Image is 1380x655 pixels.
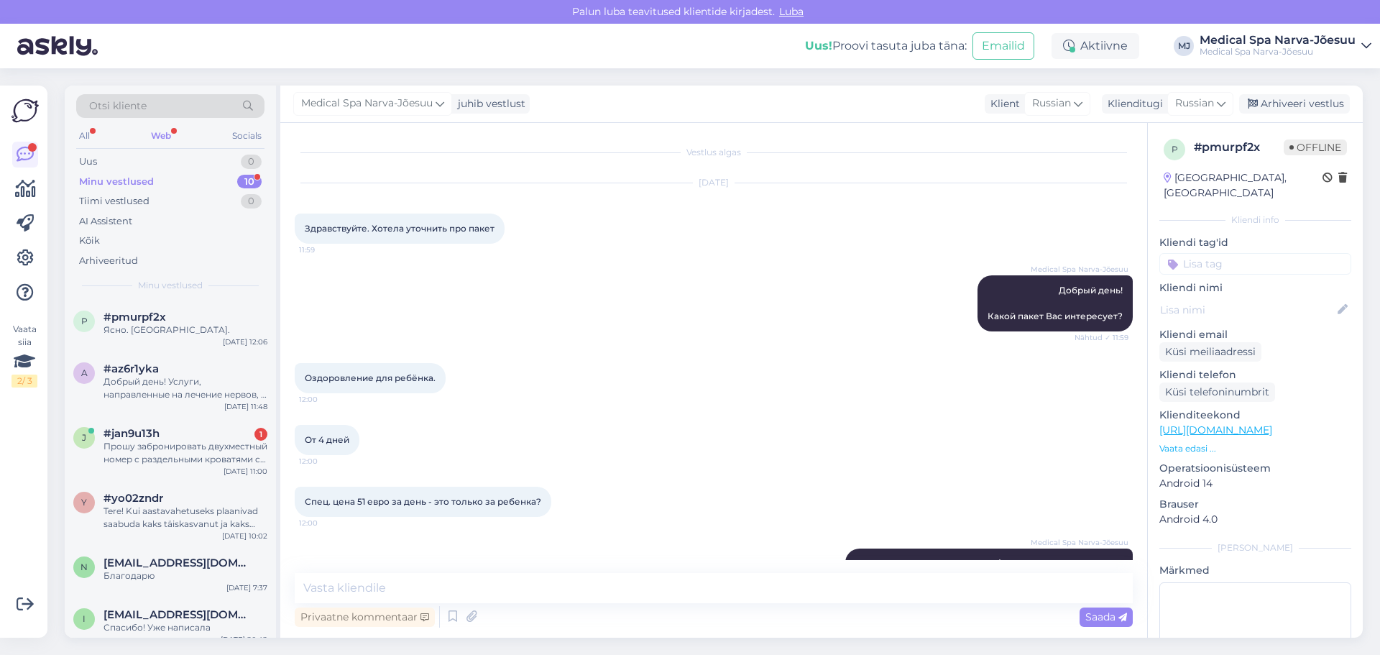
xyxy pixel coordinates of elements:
[11,375,37,388] div: 2 / 3
[81,316,88,326] span: p
[1159,253,1351,275] input: Lisa tag
[1159,476,1351,491] p: Android 14
[11,97,39,124] img: Askly Logo
[1160,302,1335,318] input: Lisa nimi
[148,127,174,145] div: Web
[972,32,1034,60] button: Emailid
[1075,332,1128,343] span: Nähtud ✓ 11:59
[1085,610,1127,623] span: Saada
[103,311,166,324] span: #pmurpf2x
[1159,497,1351,512] p: Brauser
[305,223,494,234] span: Здравствуйте. Хотела уточнить про пакет
[1159,367,1351,383] p: Kliendi telefon
[103,427,160,440] span: #jan9u13h
[299,394,353,405] span: 12:00
[1174,36,1194,56] div: MJ
[1159,461,1351,476] p: Operatsioonisüsteem
[1284,139,1347,155] span: Offline
[1031,264,1128,275] span: Medical Spa Narva-Jõesuu
[305,372,436,383] span: Оздоровление для ребёнка.
[1159,541,1351,554] div: [PERSON_NAME]
[103,440,267,466] div: Прошу забронировать двухместный номер с раздельными кроватями с [DATE]-[DATE]
[80,562,88,572] span: n
[83,613,86,624] span: i
[226,582,267,593] div: [DATE] 7:37
[79,234,100,248] div: Kõik
[82,432,86,443] span: j
[1200,35,1356,46] div: Medical Spa Narva-Jõesuu
[103,569,267,582] div: Благодарю
[11,323,37,388] div: Vaata siia
[229,127,264,145] div: Socials
[1159,423,1272,436] a: [URL][DOMAIN_NAME]
[1159,408,1351,423] p: Klienditeekond
[224,466,267,477] div: [DATE] 11:00
[1172,144,1178,155] span: p
[79,155,97,169] div: Uus
[223,336,267,347] div: [DATE] 12:06
[103,492,163,505] span: #yo02zndr
[1052,33,1139,59] div: Aktiivne
[1032,96,1071,111] span: Russian
[856,558,1125,633] span: Указанная стоимость 51 € / сутки действует только на детей. Если вы ищете пакет для себя, то реко...
[138,279,203,292] span: Minu vestlused
[305,496,541,507] span: Спец. цена 51 евро за день - это только за ребенка?
[237,175,262,189] div: 10
[81,367,88,378] span: a
[1175,96,1214,111] span: Russian
[1031,537,1128,548] span: Medical Spa Narva-Jõesuu
[1159,280,1351,296] p: Kliendi nimi
[1194,139,1284,156] div: # pmurpf2x
[79,194,149,209] div: Tiimi vestlused
[305,434,349,445] span: От 4 дней
[224,401,267,412] div: [DATE] 11:48
[299,244,353,255] span: 11:59
[221,634,267,645] div: [DATE] 20:42
[1102,96,1163,111] div: Klienditugi
[805,37,967,55] div: Proovi tasuta juba täna:
[1159,342,1261,362] div: Küsi meiliaadressi
[985,96,1020,111] div: Klient
[79,175,154,189] div: Minu vestlused
[301,96,433,111] span: Medical Spa Narva-Jõesuu
[1159,442,1351,455] p: Vaata edasi ...
[1159,383,1275,402] div: Küsi telefoninumbrit
[103,324,267,336] div: Ясно. [GEOGRAPHIC_DATA].
[299,518,353,528] span: 12:00
[103,505,267,531] div: Tere! Kui aastavahetuseks plaanivad saabuda kaks täiskasvanut ja kaks last, on kogumaksumus 1078 €.
[103,375,267,401] div: Добрый день! Услуги, направленные на лечение нервов, в нашем Центре здоровья и красоты не предост...
[1164,170,1322,201] div: [GEOGRAPHIC_DATA], [GEOGRAPHIC_DATA]
[103,608,253,621] span: inglenookolga@gmail.com
[295,608,435,627] div: Privaatne kommentaar
[1159,214,1351,226] div: Kliendi info
[1159,512,1351,527] p: Android 4.0
[299,456,353,467] span: 12:00
[103,621,267,634] div: Спасибо! Уже написала
[241,194,262,209] div: 0
[241,155,262,169] div: 0
[76,127,93,145] div: All
[775,5,808,18] span: Luba
[254,428,267,441] div: 1
[1200,46,1356,58] div: Medical Spa Narva-Jõesuu
[103,362,159,375] span: #az6r1yka
[222,531,267,541] div: [DATE] 10:02
[295,146,1133,159] div: Vestlus algas
[1159,235,1351,250] p: Kliendi tag'id
[79,214,132,229] div: AI Assistent
[103,556,253,569] span: natzen70@list.ru
[295,176,1133,189] div: [DATE]
[1200,35,1371,58] a: Medical Spa Narva-JõesuuMedical Spa Narva-Jõesuu
[1159,327,1351,342] p: Kliendi email
[79,254,138,268] div: Arhiveeritud
[89,99,147,114] span: Otsi kliente
[452,96,525,111] div: juhib vestlust
[1239,94,1350,114] div: Arhiveeri vestlus
[1159,563,1351,578] p: Märkmed
[81,497,87,508] span: y
[805,39,832,52] b: Uus!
